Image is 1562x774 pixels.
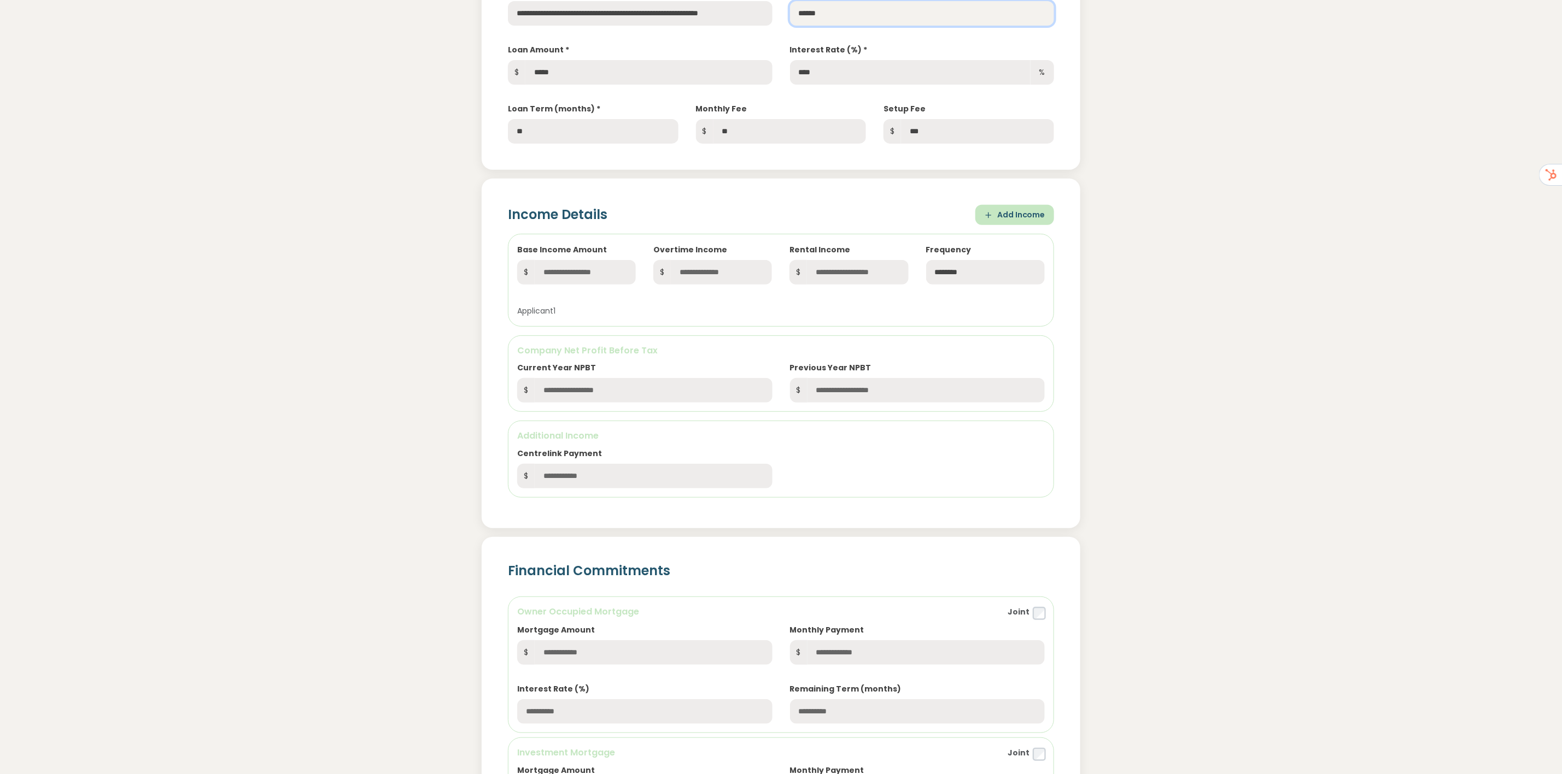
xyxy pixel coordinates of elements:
[517,260,535,285] span: $
[884,119,901,144] span: $
[790,683,902,695] label: Remaining Term (months)
[653,244,727,256] label: Overtime Income
[508,60,525,85] span: $
[696,119,713,144] span: $
[1031,60,1054,85] span: %
[517,747,615,759] h6: Investment Mortgage
[508,103,600,115] label: Loan Term (months) *
[508,563,1054,579] h2: Financial Commitments
[789,244,850,256] label: Rental Income
[790,378,808,403] span: $
[1008,747,1029,759] label: Joint
[517,624,595,636] label: Mortgage Amount
[975,205,1054,225] button: Add Income
[790,362,871,374] label: Previous Year NPBT
[517,606,639,618] h6: Owner Occupied Mortgage
[517,244,607,256] label: Base Income Amount
[517,464,535,488] span: $
[926,244,972,256] label: Frequency
[517,448,602,459] label: Centrelink Payment
[696,103,747,115] label: Monthly Fee
[517,362,596,374] label: Current Year NPBT
[508,44,569,56] label: Loan Amount *
[790,624,864,636] label: Monthly Payment
[517,640,535,665] span: $
[508,207,607,223] h2: Income Details
[653,260,671,285] span: $
[517,305,555,316] small: Applicant 1
[790,44,868,56] label: Interest Rate (%) *
[517,683,589,695] label: Interest Rate (%)
[884,103,926,115] label: Setup Fee
[789,260,807,285] span: $
[517,378,535,403] span: $
[790,640,808,665] span: $
[1008,606,1029,618] label: Joint
[517,345,1045,357] h6: Company Net Profit Before Tax
[517,430,1045,442] h6: Additional Income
